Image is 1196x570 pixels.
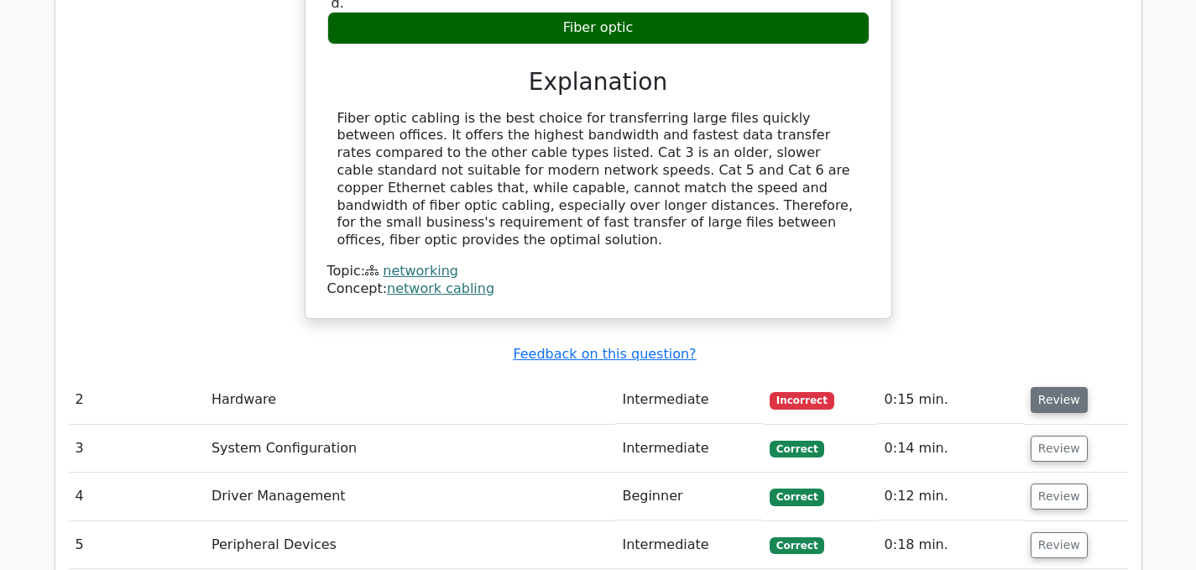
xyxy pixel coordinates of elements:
[327,263,870,280] div: Topic:
[1031,532,1088,558] button: Review
[878,425,1024,473] td: 0:14 min.
[327,12,870,44] div: Fiber optic
[1031,436,1088,462] button: Review
[383,263,458,279] a: networking
[337,110,859,249] div: Fiber optic cabling is the best choice for transferring large files quickly between offices. It o...
[878,521,1024,569] td: 0:18 min.
[513,346,696,362] a: Feedback on this question?
[387,280,494,296] a: network cabling
[770,441,824,458] span: Correct
[69,521,205,569] td: 5
[878,376,1024,424] td: 0:15 min.
[615,473,763,520] td: Beginner
[770,489,824,505] span: Correct
[878,473,1024,520] td: 0:12 min.
[1031,484,1088,510] button: Review
[615,521,763,569] td: Intermediate
[615,376,763,424] td: Intermediate
[205,376,616,424] td: Hardware
[69,376,205,424] td: 2
[69,425,205,473] td: 3
[205,425,616,473] td: System Configuration
[770,537,824,554] span: Correct
[69,473,205,520] td: 4
[205,473,616,520] td: Driver Management
[615,425,763,473] td: Intermediate
[1031,387,1088,413] button: Review
[327,280,870,298] div: Concept:
[337,68,859,97] h3: Explanation
[770,392,834,409] span: Incorrect
[205,521,616,569] td: Peripheral Devices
